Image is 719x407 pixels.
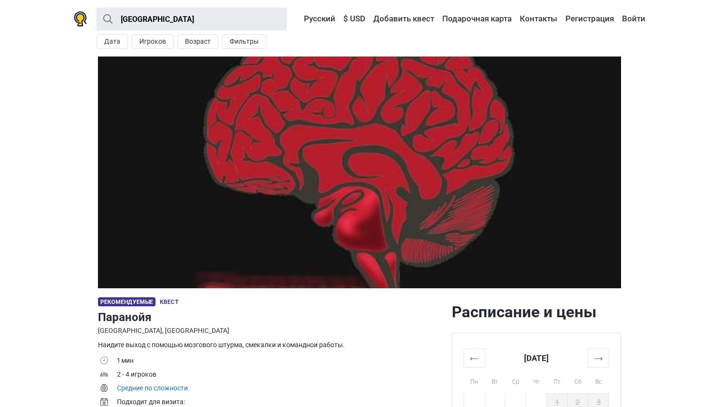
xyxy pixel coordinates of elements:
div: Наидите выход с помощью мозгового штурма, смекалки и команднои работы. [98,340,444,350]
button: Дата [97,34,128,49]
img: Nowescape logo [74,11,87,27]
h1: Паранойя [98,309,444,326]
div: Подходит для визита: [117,397,444,407]
th: Вс [588,367,609,393]
input: Попробуйте “Лондон” [97,8,287,30]
img: Русский [297,16,304,22]
span: Рекомендуемые [98,297,155,306]
th: → [588,349,609,367]
td: 1 мин [117,355,444,369]
th: Пн [464,367,485,393]
h2: Расписание и цены [452,303,621,322]
a: Добавить квест [371,10,437,28]
th: Сб [567,367,588,393]
th: Вт [485,367,505,393]
a: Войти [620,10,645,28]
button: Игроков [132,34,174,49]
button: Фильтры [222,34,266,49]
a: Регистрация [563,10,616,28]
a: Контакты [517,10,560,28]
th: ← [464,349,485,367]
button: Возраст [177,34,218,49]
a: $ USD [341,10,368,28]
img: Паранойя photo 1 [98,57,621,288]
a: Средние по сложности [117,384,188,392]
th: [DATE] [485,349,588,367]
th: Чт [526,367,547,393]
div: [GEOGRAPHIC_DATA], [GEOGRAPHIC_DATA] [98,326,444,336]
th: Ср [505,367,526,393]
a: Подарочная карта [440,10,514,28]
a: Русский [295,10,338,28]
span: Квест [160,299,178,305]
td: 2 - 4 игроков [117,369,444,382]
th: Пт [547,367,568,393]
